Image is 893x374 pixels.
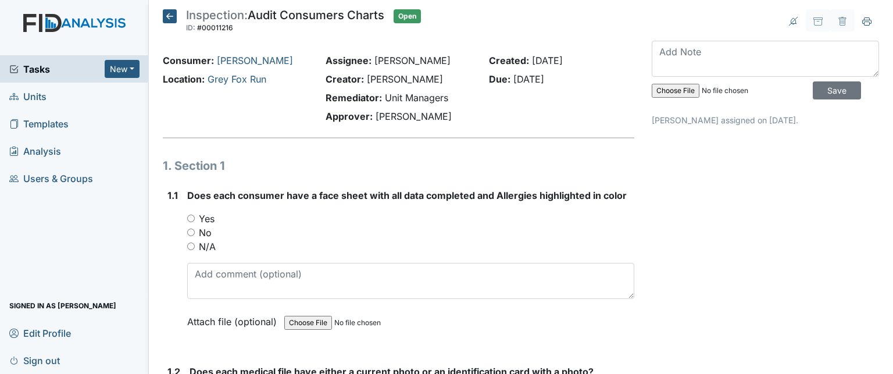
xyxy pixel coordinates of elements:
label: No [199,226,212,240]
div: Audit Consumers Charts [186,9,384,35]
strong: Due: [489,73,510,85]
a: [PERSON_NAME] [217,55,293,66]
span: Users & Groups [9,169,93,187]
span: Unit Managers [385,92,448,104]
span: Sign out [9,351,60,369]
span: Templates [9,115,69,133]
input: N/A [187,243,195,250]
label: Yes [199,212,215,226]
a: Grey Fox Run [208,73,266,85]
input: No [187,229,195,236]
input: Save [813,81,861,99]
span: [PERSON_NAME] [367,73,443,85]
span: Inspection: [186,8,248,22]
span: Units [9,87,47,105]
strong: Assignee: [326,55,372,66]
p: [PERSON_NAME] assigned on [DATE]. [652,114,879,126]
span: [PERSON_NAME] [374,55,451,66]
h1: 1. Section 1 [163,157,634,174]
span: Edit Profile [9,324,71,342]
span: Signed in as [PERSON_NAME] [9,297,116,315]
span: Analysis [9,142,61,160]
strong: Creator: [326,73,364,85]
span: #00011216 [197,23,233,32]
label: N/A [199,240,216,254]
button: New [105,60,140,78]
label: 1.1 [167,188,178,202]
strong: Approver: [326,111,373,122]
span: Does each consumer have a face sheet with all data completed and Allergies highlighted in color [187,190,627,201]
strong: Created: [489,55,529,66]
strong: Location: [163,73,205,85]
span: [DATE] [532,55,563,66]
a: Tasks [9,62,105,76]
span: [DATE] [513,73,544,85]
label: Attach file (optional) [187,308,281,329]
strong: Remediator: [326,92,382,104]
strong: Consumer: [163,55,214,66]
span: Open [394,9,421,23]
span: [PERSON_NAME] [376,111,452,122]
input: Yes [187,215,195,222]
span: ID: [186,23,195,32]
